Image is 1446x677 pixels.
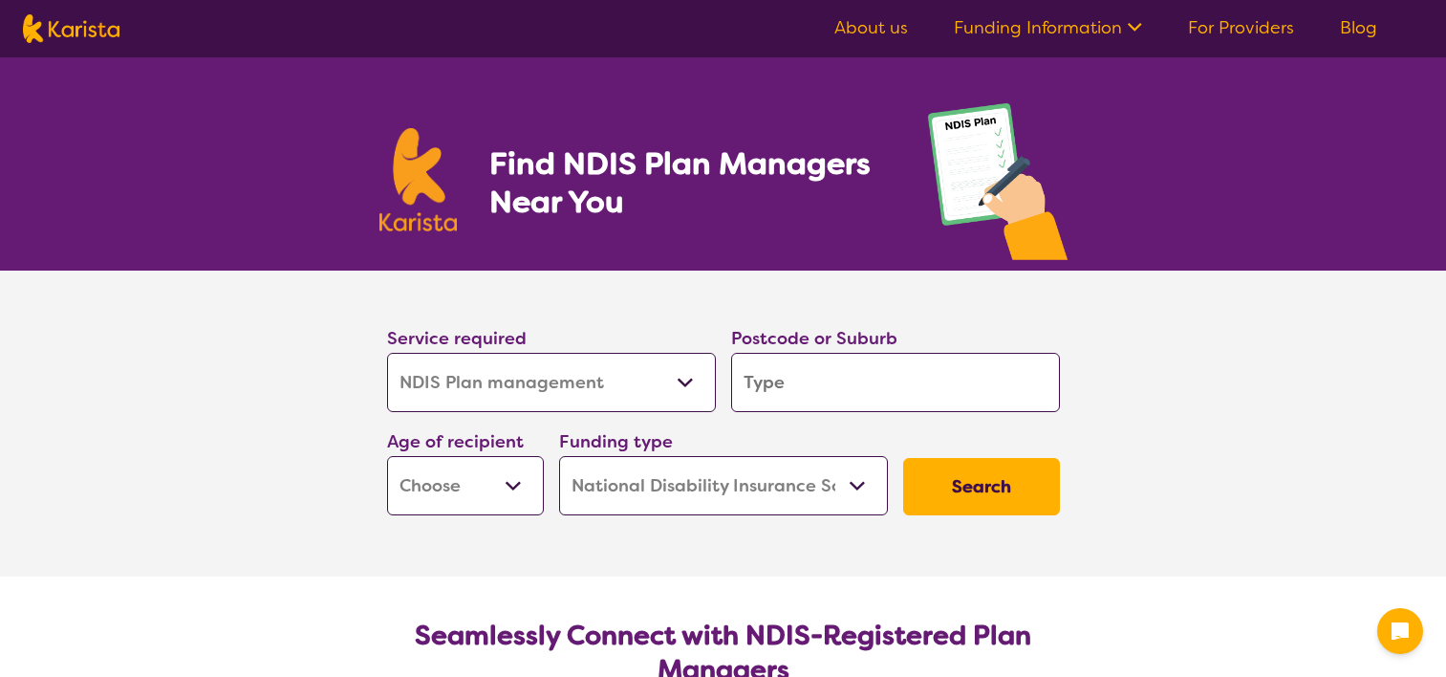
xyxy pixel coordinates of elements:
[559,430,673,453] label: Funding type
[1188,16,1294,39] a: For Providers
[1340,16,1377,39] a: Blog
[903,458,1060,515] button: Search
[834,16,908,39] a: About us
[731,327,897,350] label: Postcode or Suburb
[387,430,524,453] label: Age of recipient
[489,144,889,221] h1: Find NDIS Plan Managers Near You
[954,16,1142,39] a: Funding Information
[23,14,119,43] img: Karista logo
[731,353,1060,412] input: Type
[387,327,527,350] label: Service required
[928,103,1068,271] img: plan-management
[379,128,458,231] img: Karista logo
